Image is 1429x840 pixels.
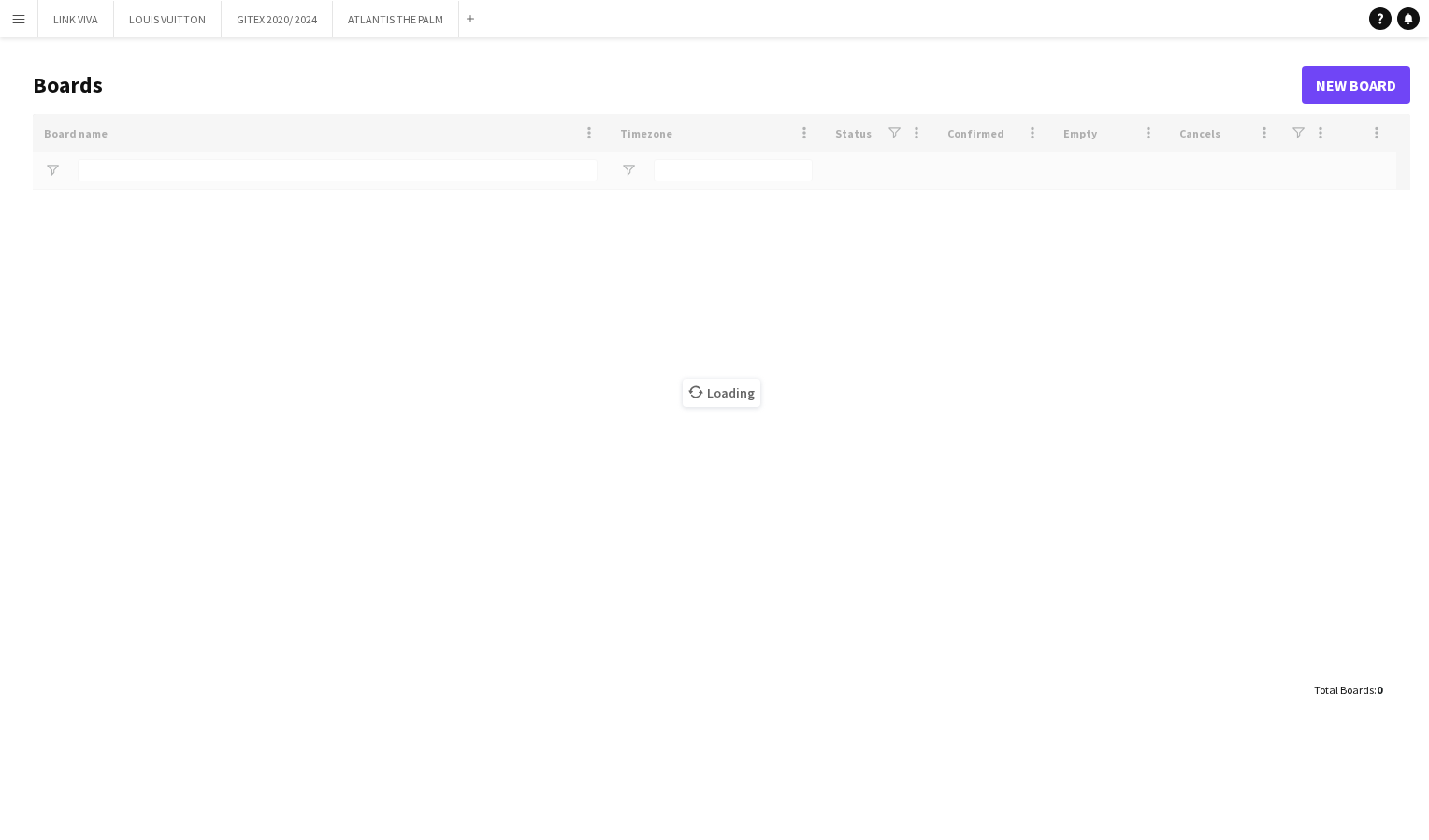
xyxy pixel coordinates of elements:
[1377,683,1382,697] span: 0
[683,379,760,407] span: Loading
[1314,683,1374,697] span: Total Boards
[38,1,114,37] button: LINK VIVA
[114,1,222,37] button: LOUIS VUITTON
[33,71,1302,99] h1: Boards
[333,1,459,37] button: ATLANTIS THE PALM
[222,1,333,37] button: GITEX 2020/ 2024
[1314,672,1382,708] div: :
[1302,66,1410,104] a: New Board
